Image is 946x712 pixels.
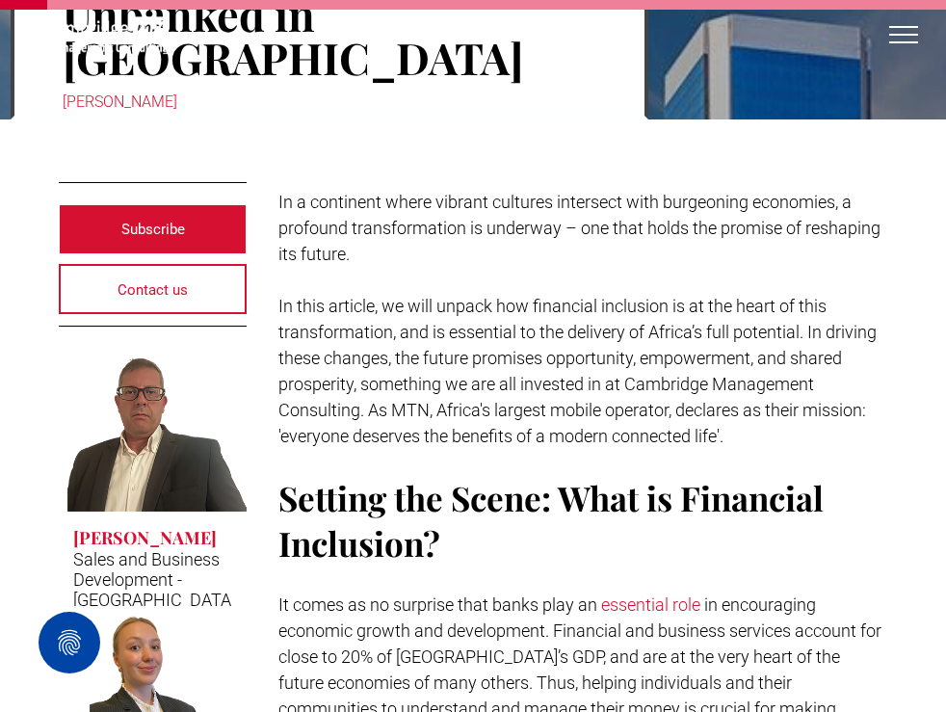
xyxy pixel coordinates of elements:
[121,205,185,253] span: Subscribe
[278,475,824,566] span: Setting the Scene: What is Financial Inclusion?
[278,594,597,615] span: It comes as no surprise that banks play an
[48,16,169,54] img: Cambridge Management Logo
[63,89,596,116] div: [PERSON_NAME]
[73,549,232,630] p: Sales and Business Development - [GEOGRAPHIC_DATA]
[601,594,700,615] a: essential role
[879,10,929,60] button: menu
[59,348,247,512] a: Elia Tsouros
[118,266,188,314] span: Contact us
[278,192,880,264] span: In a continent where vibrant cultures intersect with burgeoning economies, a profound transformat...
[278,296,877,446] span: In this article, we will unpack how financial inclusion is at the heart of this transformation, a...
[73,526,217,549] h3: [PERSON_NAME]
[59,204,247,254] a: Subscribe
[48,19,169,40] a: Unlocking Financial Inclusion: Banking the Unbanked in Africa
[59,264,247,314] a: Contact us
